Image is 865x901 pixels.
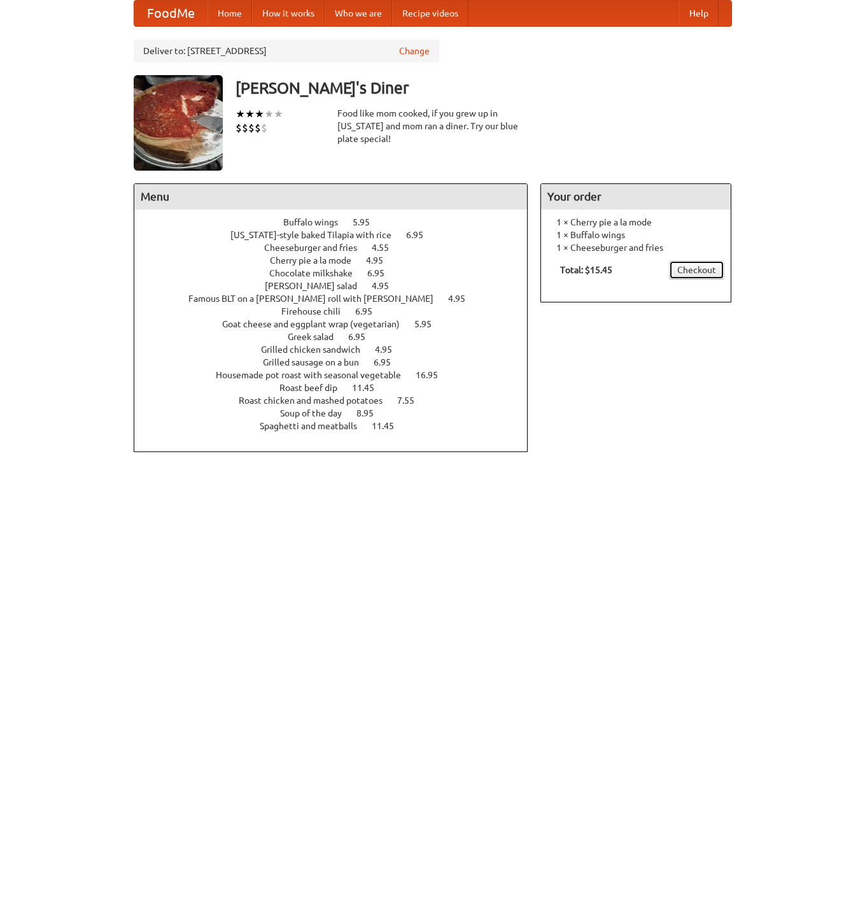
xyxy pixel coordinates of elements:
li: ★ [236,107,245,121]
span: 4.55 [372,243,402,253]
li: 1 × Buffalo wings [547,229,724,241]
a: Soup of the day 8.95 [280,408,397,418]
a: Famous BLT on a [PERSON_NAME] roll with [PERSON_NAME] 4.95 [188,294,489,304]
a: Help [679,1,719,26]
a: Roast beef dip 11.45 [279,383,398,393]
span: 8.95 [356,408,386,418]
li: ★ [264,107,274,121]
span: Chocolate milkshake [269,268,365,278]
span: 6.95 [348,332,378,342]
span: [PERSON_NAME] salad [265,281,370,291]
span: Spaghetti and meatballs [260,421,370,431]
span: Soup of the day [280,408,355,418]
span: 6.95 [374,357,404,367]
span: 5.95 [353,217,383,227]
span: 16.95 [416,370,451,380]
span: 4.95 [448,294,478,304]
span: Cheeseburger and fries [264,243,370,253]
span: 4.95 [375,344,405,355]
li: $ [248,121,255,135]
span: Roast beef dip [279,383,350,393]
span: 4.95 [372,281,402,291]
a: FoodMe [134,1,207,26]
span: 6.95 [367,268,397,278]
span: 6.95 [406,230,436,240]
span: Buffalo wings [283,217,351,227]
a: Home [207,1,252,26]
span: 11.45 [372,421,407,431]
a: [PERSON_NAME] salad 4.95 [265,281,412,291]
li: 1 × Cherry pie a la mode [547,216,724,229]
a: How it works [252,1,325,26]
a: Goat cheese and eggplant wrap (vegetarian) 5.95 [222,319,455,329]
li: $ [255,121,261,135]
li: $ [261,121,267,135]
li: ★ [245,107,255,121]
span: 4.95 [366,255,396,266]
a: Buffalo wings 5.95 [283,217,393,227]
span: Cherry pie a la mode [270,255,364,266]
span: Goat cheese and eggplant wrap (vegetarian) [222,319,412,329]
span: Roast chicken and mashed potatoes [239,395,395,406]
a: Cherry pie a la mode 4.95 [270,255,407,266]
span: 6.95 [355,306,385,316]
li: $ [242,121,248,135]
a: Checkout [669,260,724,280]
li: $ [236,121,242,135]
a: Greek salad 6.95 [288,332,389,342]
a: Recipe videos [392,1,468,26]
h4: Your order [541,184,731,209]
div: Food like mom cooked, if you grew up in [US_STATE] and mom ran a diner. Try our blue plate special! [337,107,528,145]
span: Grilled chicken sandwich [261,344,373,355]
span: Firehouse chili [281,306,353,316]
span: 11.45 [352,383,387,393]
a: Cheeseburger and fries 4.55 [264,243,412,253]
span: Greek salad [288,332,346,342]
h4: Menu [134,184,528,209]
li: ★ [274,107,283,121]
div: Deliver to: [STREET_ADDRESS] [134,39,439,62]
a: Housemade pot roast with seasonal vegetable 16.95 [216,370,461,380]
a: Change [399,45,430,57]
b: Total: $15.45 [560,265,612,275]
h3: [PERSON_NAME]'s Diner [236,75,732,101]
span: 7.55 [397,395,427,406]
img: angular.jpg [134,75,223,171]
a: Grilled chicken sandwich 4.95 [261,344,416,355]
span: [US_STATE]-style baked Tilapia with rice [230,230,404,240]
a: Chocolate milkshake 6.95 [269,268,408,278]
li: 1 × Cheeseburger and fries [547,241,724,254]
span: Famous BLT on a [PERSON_NAME] roll with [PERSON_NAME] [188,294,446,304]
a: Spaghetti and meatballs 11.45 [260,421,418,431]
a: Grilled sausage on a bun 6.95 [263,357,414,367]
span: Grilled sausage on a bun [263,357,372,367]
span: Housemade pot roast with seasonal vegetable [216,370,414,380]
a: Who we are [325,1,392,26]
a: Firehouse chili 6.95 [281,306,396,316]
a: Roast chicken and mashed potatoes 7.55 [239,395,438,406]
li: ★ [255,107,264,121]
span: 5.95 [414,319,444,329]
a: [US_STATE]-style baked Tilapia with rice 6.95 [230,230,447,240]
